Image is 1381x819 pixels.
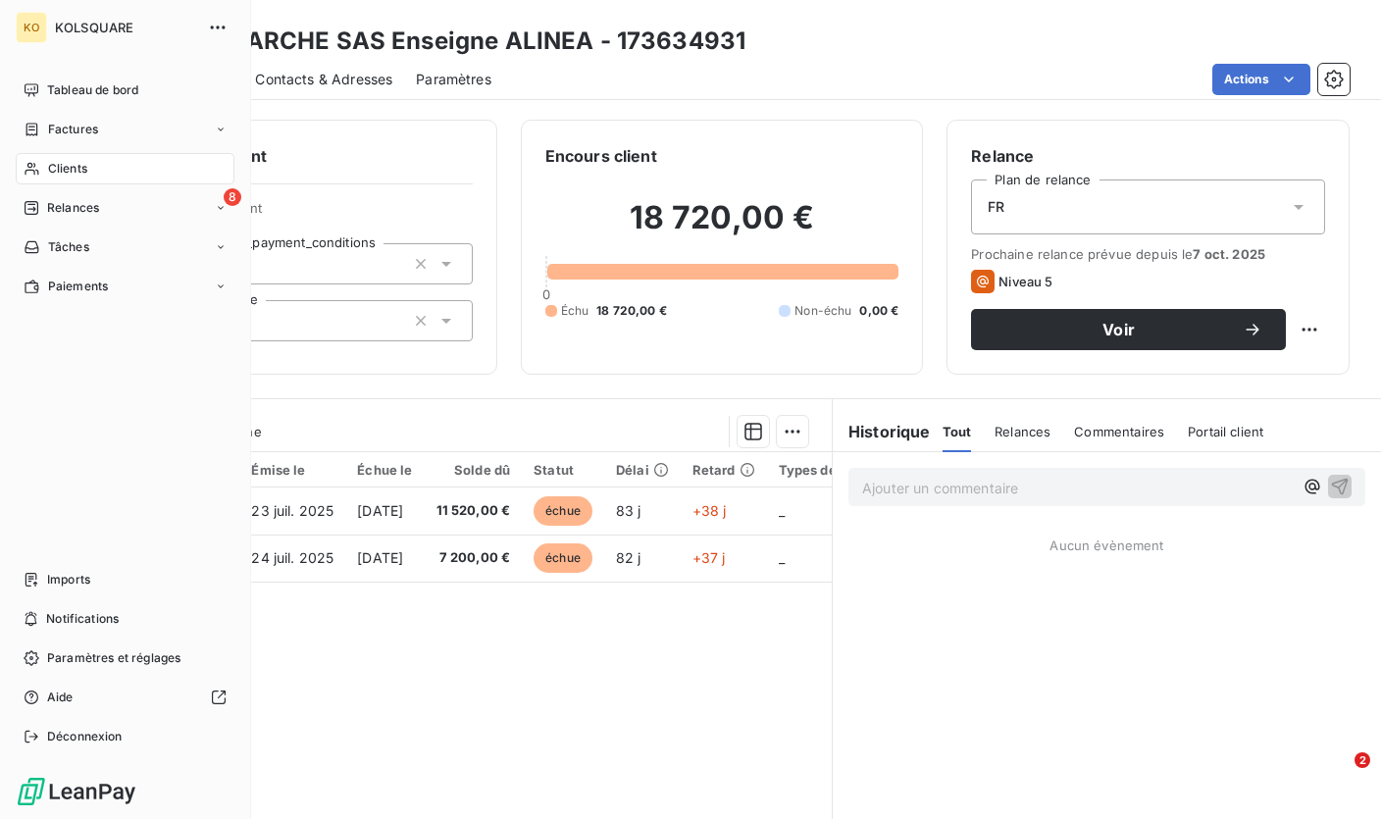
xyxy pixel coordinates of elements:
[48,278,108,295] span: Paiements
[692,549,726,566] span: +37 j
[545,198,899,257] h2: 18 720,00 €
[47,649,180,667] span: Paramètres et réglages
[48,238,89,256] span: Tâches
[255,70,392,89] span: Contacts & Adresses
[1193,246,1265,262] span: 7 oct. 2025
[998,274,1052,289] span: Niveau 5
[357,462,412,478] div: Échue le
[995,322,1243,337] span: Voir
[251,502,333,519] span: 23 juil. 2025
[779,549,785,566] span: _
[794,302,851,320] span: Non-échu
[833,420,931,443] h6: Historique
[692,502,727,519] span: +38 j
[943,424,972,439] span: Tout
[357,549,403,566] span: [DATE]
[16,776,137,807] img: Logo LeanPay
[545,144,657,168] h6: Encours client
[1188,424,1263,439] span: Portail client
[46,610,119,628] span: Notifications
[47,199,99,217] span: Relances
[436,548,511,568] span: 7 200,00 €
[436,501,511,521] span: 11 520,00 €
[534,543,592,573] span: échue
[246,255,262,273] input: Ajouter une valeur
[971,144,1325,168] h6: Relance
[692,462,755,478] div: Retard
[251,549,333,566] span: 24 juil. 2025
[16,12,47,43] div: KO
[436,462,511,478] div: Solde dû
[988,197,1004,217] span: FR
[357,502,403,519] span: [DATE]
[995,424,1050,439] span: Relances
[1049,537,1163,553] span: Aucun évènement
[534,462,592,478] div: Statut
[616,549,641,566] span: 82 j
[16,682,234,713] a: Aide
[779,462,965,478] div: Types de dépenses / revenus
[47,689,74,706] span: Aide
[1314,752,1361,799] iframe: Intercom live chat
[971,246,1325,262] span: Prochaine relance prévue depuis le
[47,728,123,745] span: Déconnexion
[416,70,491,89] span: Paramètres
[1355,752,1370,768] span: 2
[1074,424,1164,439] span: Commentaires
[158,200,473,228] span: Propriétés Client
[596,302,667,320] span: 18 720,00 €
[48,160,87,178] span: Clients
[1212,64,1310,95] button: Actions
[119,144,473,168] h6: Informations client
[47,571,90,589] span: Imports
[971,309,1286,350] button: Voir
[47,81,138,99] span: Tableau de bord
[616,502,641,519] span: 83 j
[859,302,898,320] span: 0,00 €
[224,188,241,206] span: 8
[173,24,745,59] h3: NEOMARCHE SAS Enseigne ALINEA - 173634931
[55,20,196,35] span: KOLSQUARE
[779,502,785,519] span: _
[48,121,98,138] span: Factures
[534,496,592,526] span: échue
[542,286,550,302] span: 0
[561,302,589,320] span: Échu
[251,462,333,478] div: Émise le
[616,462,669,478] div: Délai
